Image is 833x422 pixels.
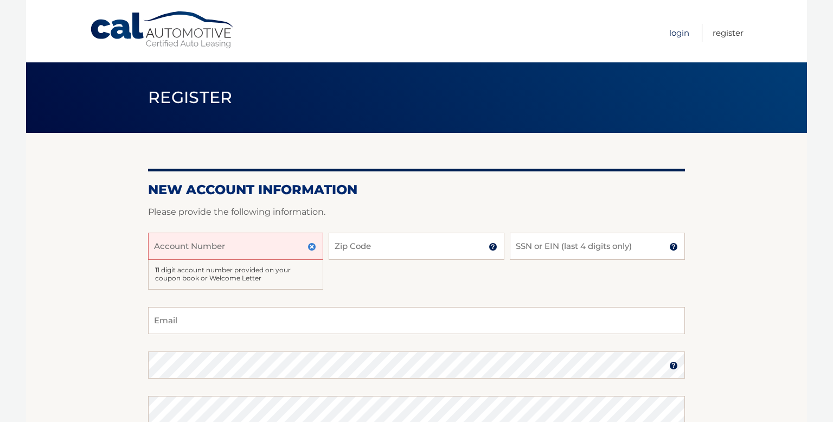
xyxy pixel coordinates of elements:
input: Zip Code [329,233,504,260]
input: Account Number [148,233,323,260]
a: Login [669,24,689,42]
span: Register [148,87,233,107]
img: tooltip.svg [669,242,678,251]
img: tooltip.svg [669,361,678,370]
input: Email [148,307,685,334]
input: SSN or EIN (last 4 digits only) [510,233,685,260]
p: Please provide the following information. [148,204,685,220]
a: Register [713,24,744,42]
div: 11 digit account number provided on your coupon book or Welcome Letter [148,260,323,290]
img: tooltip.svg [489,242,497,251]
h2: New Account Information [148,182,685,198]
a: Cal Automotive [89,11,236,49]
img: close.svg [307,242,316,251]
